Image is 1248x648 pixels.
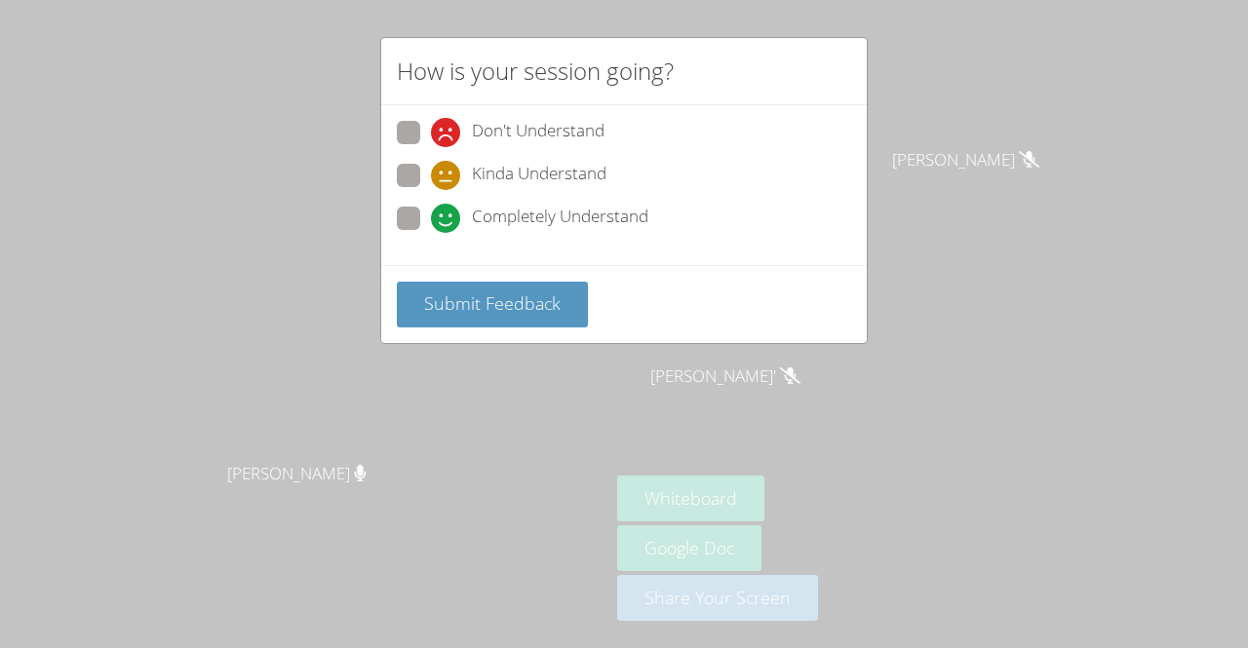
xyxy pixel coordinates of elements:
[472,118,604,147] span: Don't Understand
[472,161,606,190] span: Kinda Understand
[472,204,648,233] span: Completely Understand
[397,54,674,89] h2: How is your session going?
[397,282,588,327] button: Submit Feedback
[424,291,561,315] span: Submit Feedback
